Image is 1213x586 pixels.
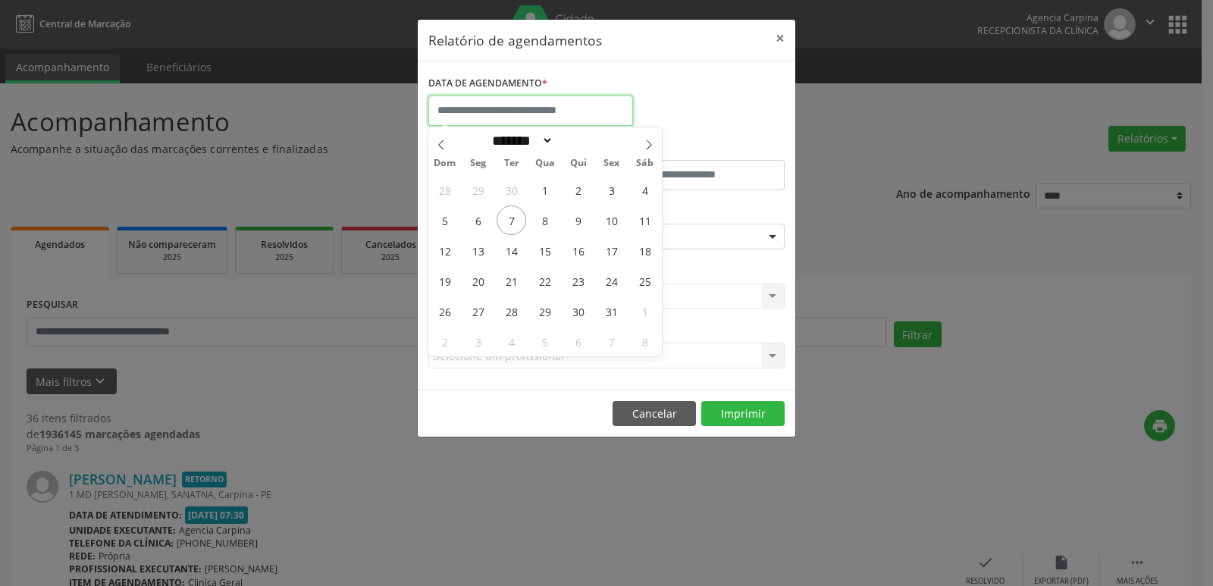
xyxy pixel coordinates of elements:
[630,205,660,235] span: Outubro 11, 2025
[628,158,662,168] span: Sáb
[597,236,626,265] span: Outubro 17, 2025
[630,327,660,356] span: Novembro 8, 2025
[430,296,459,326] span: Outubro 26, 2025
[497,236,526,265] span: Outubro 14, 2025
[701,401,785,427] button: Imprimir
[428,30,602,50] h5: Relatório de agendamentos
[428,72,547,96] label: DATA DE AGENDAMENTO
[563,296,593,326] span: Outubro 30, 2025
[463,175,493,205] span: Setembro 29, 2025
[497,205,526,235] span: Outubro 7, 2025
[563,175,593,205] span: Outubro 2, 2025
[530,327,559,356] span: Novembro 5, 2025
[430,327,459,356] span: Novembro 2, 2025
[563,266,593,296] span: Outubro 23, 2025
[497,266,526,296] span: Outubro 21, 2025
[563,205,593,235] span: Outubro 9, 2025
[597,205,626,235] span: Outubro 10, 2025
[613,401,696,427] button: Cancelar
[530,296,559,326] span: Outubro 29, 2025
[597,266,626,296] span: Outubro 24, 2025
[563,236,593,265] span: Outubro 16, 2025
[463,236,493,265] span: Outubro 13, 2025
[530,266,559,296] span: Outubro 22, 2025
[630,175,660,205] span: Outubro 4, 2025
[530,236,559,265] span: Outubro 15, 2025
[765,20,795,57] button: Close
[463,205,493,235] span: Outubro 6, 2025
[595,158,628,168] span: Sex
[610,136,785,160] label: ATÉ
[487,133,553,149] select: Month
[430,175,459,205] span: Setembro 28, 2025
[528,158,562,168] span: Qua
[597,327,626,356] span: Novembro 7, 2025
[463,296,493,326] span: Outubro 27, 2025
[497,327,526,356] span: Novembro 4, 2025
[563,327,593,356] span: Novembro 6, 2025
[430,205,459,235] span: Outubro 5, 2025
[530,205,559,235] span: Outubro 8, 2025
[462,158,495,168] span: Seg
[597,296,626,326] span: Outubro 31, 2025
[630,236,660,265] span: Outubro 18, 2025
[562,158,595,168] span: Qui
[630,296,660,326] span: Novembro 1, 2025
[497,296,526,326] span: Outubro 28, 2025
[463,266,493,296] span: Outubro 20, 2025
[530,175,559,205] span: Outubro 1, 2025
[430,266,459,296] span: Outubro 19, 2025
[463,327,493,356] span: Novembro 3, 2025
[553,133,603,149] input: Year
[497,175,526,205] span: Setembro 30, 2025
[428,158,462,168] span: Dom
[430,236,459,265] span: Outubro 12, 2025
[597,175,626,205] span: Outubro 3, 2025
[495,158,528,168] span: Ter
[630,266,660,296] span: Outubro 25, 2025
